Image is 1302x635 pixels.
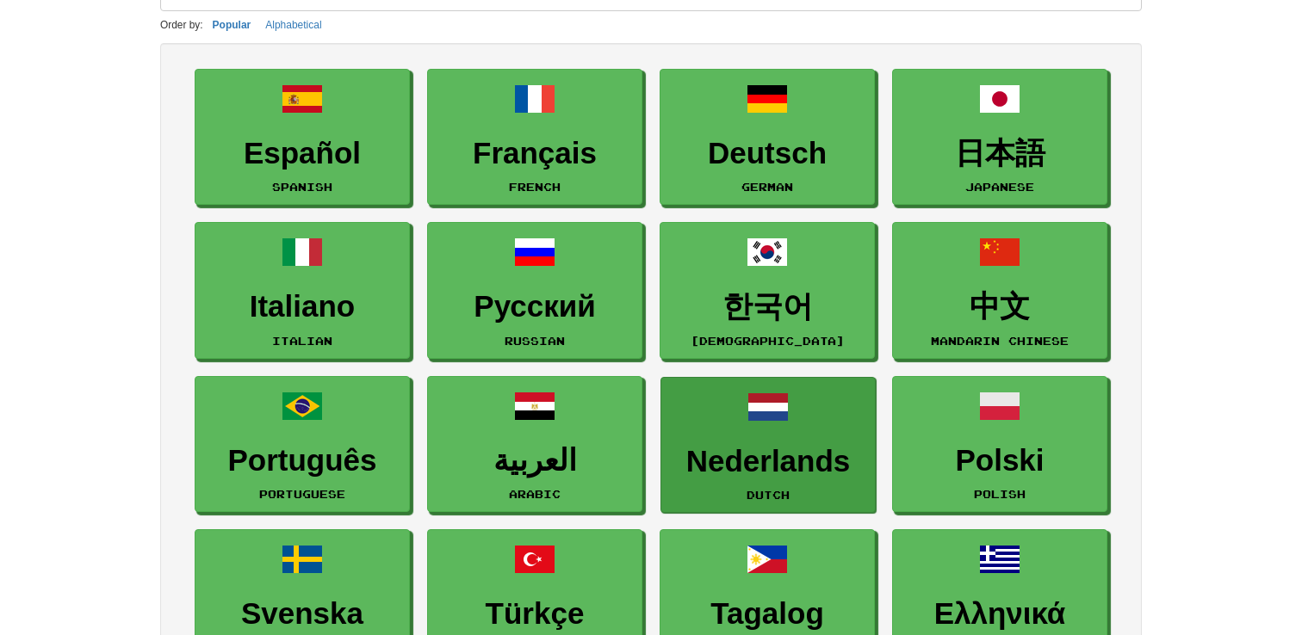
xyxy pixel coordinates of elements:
a: EspañolSpanish [195,69,410,206]
h3: العربية [437,444,633,478]
small: [DEMOGRAPHIC_DATA] [691,335,845,347]
button: Popular [208,15,257,34]
small: Polish [974,488,1026,500]
small: French [509,181,561,193]
h3: Русский [437,290,633,324]
small: Order by: [160,19,203,31]
small: Dutch [747,489,790,501]
small: Italian [272,335,332,347]
h3: 日本語 [902,137,1098,170]
h3: Svenska [204,597,400,631]
h3: Italiano [204,290,400,324]
h3: 한국어 [669,290,865,324]
button: Alphabetical [260,15,326,34]
h3: Türkçe [437,597,633,631]
a: العربيةArabic [427,376,642,513]
small: Portuguese [259,488,345,500]
a: 日本語Japanese [892,69,1107,206]
small: Mandarin Chinese [931,335,1069,347]
a: РусскийRussian [427,222,642,359]
a: 中文Mandarin Chinese [892,222,1107,359]
small: Arabic [509,488,561,500]
h3: Français [437,137,633,170]
h3: Nederlands [670,445,866,478]
small: Spanish [272,181,332,193]
small: Russian [505,335,565,347]
a: 한국어[DEMOGRAPHIC_DATA] [660,222,875,359]
a: NederlandsDutch [660,377,876,514]
h3: Polski [902,444,1098,478]
small: Japanese [965,181,1034,193]
a: ItalianoItalian [195,222,410,359]
h3: Português [204,444,400,478]
h3: Tagalog [669,597,865,631]
h3: Deutsch [669,137,865,170]
a: PolskiPolish [892,376,1107,513]
h3: 中文 [902,290,1098,324]
a: FrançaisFrench [427,69,642,206]
h3: Español [204,137,400,170]
a: DeutschGerman [660,69,875,206]
a: PortuguêsPortuguese [195,376,410,513]
h3: Ελληνικά [902,597,1098,631]
small: German [741,181,793,193]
